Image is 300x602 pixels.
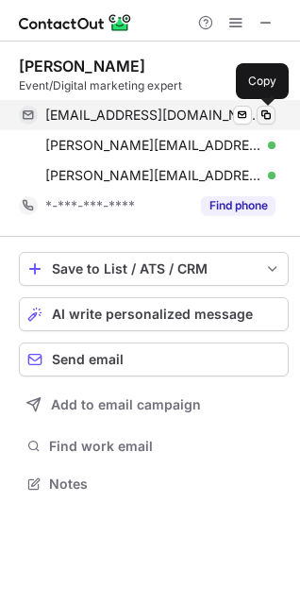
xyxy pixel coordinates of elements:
span: [EMAIL_ADDRESS][DOMAIN_NAME] [45,107,261,124]
span: Add to email campaign [51,397,201,412]
button: Find work email [19,433,289,460]
div: Save to List / ATS / CRM [52,261,256,276]
button: Notes [19,471,289,497]
button: save-profile-one-click [19,252,289,286]
button: AI write personalized message [19,297,289,331]
span: Notes [49,476,281,493]
div: [PERSON_NAME] [19,57,145,75]
span: Find work email [49,438,281,455]
img: ContactOut v5.3.10 [19,11,132,34]
button: Reveal Button [201,196,275,215]
span: Send email [52,352,124,367]
button: Send email [19,343,289,376]
span: [PERSON_NAME][EMAIL_ADDRESS][PERSON_NAME][DOMAIN_NAME] [45,137,261,154]
span: AI write personalized message [52,307,253,322]
button: Add to email campaign [19,388,289,422]
div: Event/Digital marketing expert [19,77,289,94]
span: [PERSON_NAME][EMAIL_ADDRESS][PERSON_NAME][DOMAIN_NAME] [45,167,261,184]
